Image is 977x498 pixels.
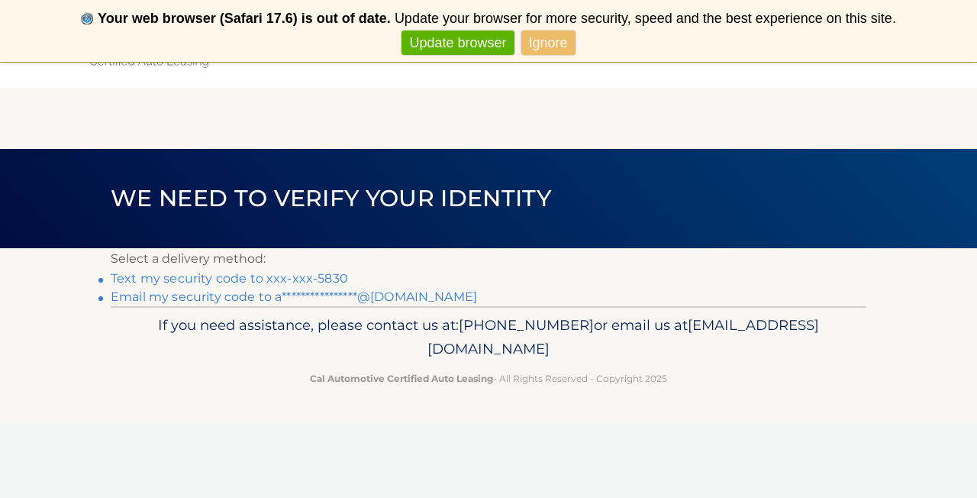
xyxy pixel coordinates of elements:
p: If you need assistance, please contact us at: or email us at [121,313,856,362]
strong: Cal Automotive Certified Auto Leasing [310,373,493,384]
p: - All Rights Reserved - Copyright 2025 [121,370,856,386]
b: Your web browser (Safari 17.6) is out of date. [98,11,391,26]
a: Update browser [401,31,514,56]
span: [PHONE_NUMBER] [459,316,594,334]
a: Text my security code to xxx-xxx-5830 [111,271,348,286]
span: Update your browser for more security, speed and the best experience on this site. [395,11,896,26]
a: Ignore [521,31,576,56]
p: Select a delivery method: [111,248,866,270]
span: We need to verify your identity [111,184,551,212]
